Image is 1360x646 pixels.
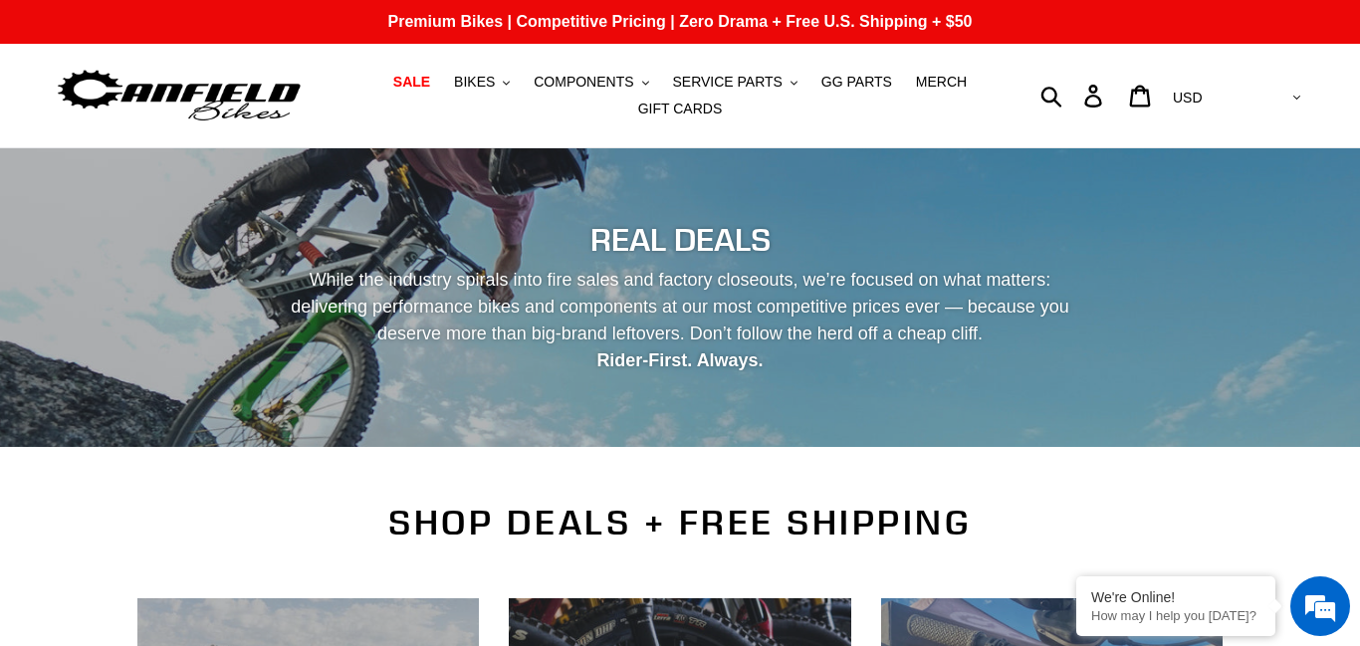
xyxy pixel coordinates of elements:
[55,65,304,127] img: Canfield Bikes
[273,267,1087,374] p: While the industry spirals into fire sales and factory closeouts, we’re focused on what matters: ...
[916,74,967,91] span: MERCH
[137,502,1223,543] h2: SHOP DEALS + FREE SHIPPING
[638,101,723,117] span: GIFT CARDS
[524,69,658,96] button: COMPONENTS
[1091,608,1260,623] p: How may I help you today?
[444,69,520,96] button: BIKES
[137,221,1223,259] h2: REAL DEALS
[906,69,977,96] a: MERCH
[628,96,733,122] a: GIFT CARDS
[672,74,782,91] span: SERVICE PARTS
[1091,589,1260,605] div: We're Online!
[393,74,430,91] span: SALE
[383,69,440,96] a: SALE
[821,74,892,91] span: GG PARTS
[596,350,763,370] strong: Rider-First. Always.
[811,69,902,96] a: GG PARTS
[454,74,495,91] span: BIKES
[534,74,633,91] span: COMPONENTS
[662,69,806,96] button: SERVICE PARTS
